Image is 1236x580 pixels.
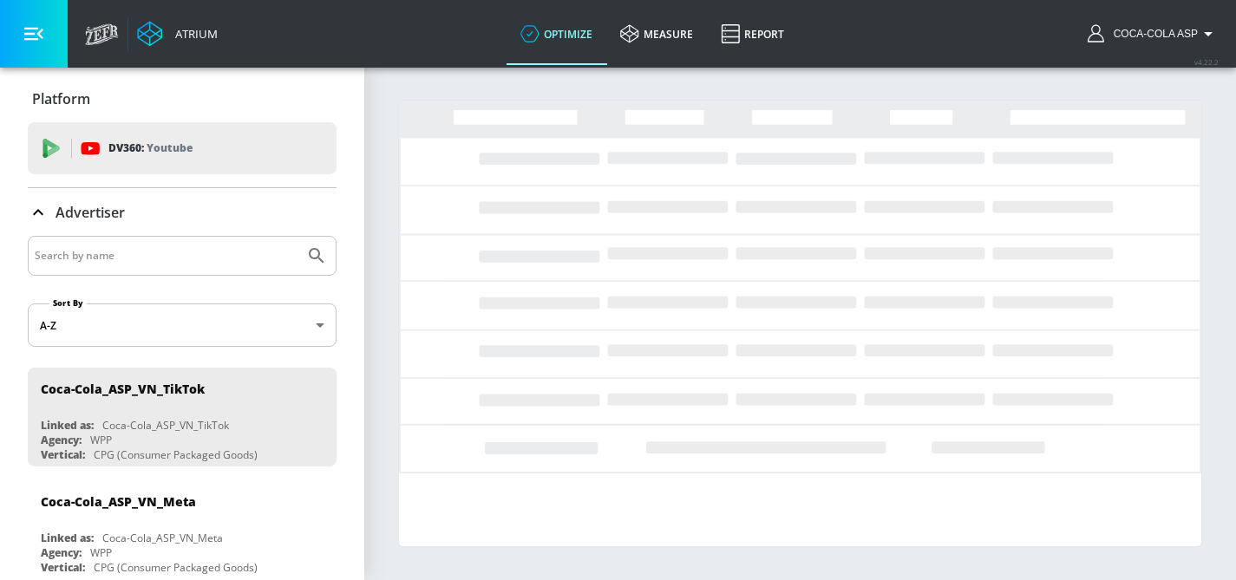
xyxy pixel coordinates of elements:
[606,3,707,65] a: measure
[41,493,196,510] div: Coca-Cola_ASP_VN_Meta
[28,75,337,123] div: Platform
[49,297,87,309] label: Sort By
[108,139,193,158] p: DV360:
[707,3,798,65] a: Report
[28,122,337,174] div: DV360: Youtube
[137,21,218,47] a: Atrium
[28,368,337,466] div: Coca-Cola_ASP_VN_TikTokLinked as:Coca-Cola_ASP_VN_TikTokAgency:WPPVertical:CPG (Consumer Packaged...
[90,545,112,560] div: WPP
[147,139,193,157] p: Youtube
[41,381,205,397] div: Coca-Cola_ASP_VN_TikTok
[102,531,223,545] div: Coca-Cola_ASP_VN_Meta
[1194,57,1219,67] span: v 4.22.2
[1107,28,1198,40] span: login as: coca-cola_asp_csm@zefr.com
[28,480,337,579] div: Coca-Cola_ASP_VN_MetaLinked as:Coca-Cola_ASP_VN_MetaAgency:WPPVertical:CPG (Consumer Packaged Goods)
[32,89,90,108] p: Platform
[41,545,82,560] div: Agency:
[90,433,112,447] div: WPP
[1088,23,1219,44] button: Coca-Cola ASP
[41,560,85,575] div: Vertical:
[41,433,82,447] div: Agency:
[94,447,258,462] div: CPG (Consumer Packaged Goods)
[507,3,606,65] a: optimize
[94,560,258,575] div: CPG (Consumer Packaged Goods)
[102,418,229,433] div: Coca-Cola_ASP_VN_TikTok
[41,447,85,462] div: Vertical:
[28,188,337,237] div: Advertiser
[35,244,298,267] input: Search by name
[56,203,125,222] p: Advertiser
[28,303,337,347] div: A-Z
[41,418,94,433] div: Linked as:
[41,531,94,545] div: Linked as:
[168,26,218,42] div: Atrium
